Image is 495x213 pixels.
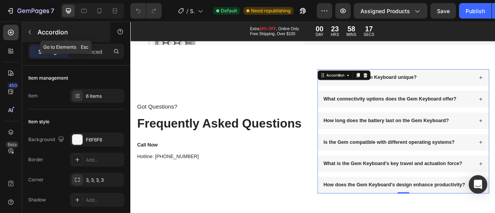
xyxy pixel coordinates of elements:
p: Is the Gem compatible with different operating systems? [246,149,412,157]
div: 6 items [86,93,122,100]
p: What is the Gem Keyboard's key travel and actuation force? [246,177,422,185]
span: Save [437,8,450,14]
button: 7 [3,3,58,19]
div: Border [28,156,43,163]
div: Open Intercom Messenger [469,175,487,194]
div: Rich Text Editor. Editing area: main [244,203,427,213]
div: Add... [86,197,122,204]
div: Shadow [28,196,46,203]
p: Settings [38,48,60,56]
div: Accordion [247,65,273,72]
p: Advanced [76,48,102,56]
span: Assigned Products [360,7,410,15]
div: Publish [466,7,485,15]
span: / [186,7,188,15]
div: Rich Text Editor. Editing area: main [244,148,413,158]
p: 7 [51,6,54,15]
div: Item style [28,118,49,125]
div: Corner [28,176,44,183]
div: Rich Text Editor. Editing area: main [244,121,406,131]
div: Rich Text Editor. Editing area: main [244,93,416,104]
div: Item [28,92,38,99]
div: Undo/Redo [130,3,162,19]
button: Save [430,3,456,19]
span: Shopify Original Product Template [190,7,195,15]
div: Item management [28,75,68,82]
div: F6F6F6 [86,136,122,143]
div: Background [28,135,66,145]
button: Publish [459,3,492,19]
p: How does the Gem Keyboard's design enhance productivity? [246,204,426,212]
p: What connectivity options does the Gem Keyboard offer? [246,94,415,102]
p: Accordion [38,27,103,37]
iframe: Design area [130,22,495,213]
p: How long does the battery last on the Gem Keyboard? [246,122,405,130]
div: Rich Text Editor. Editing area: main [244,176,423,186]
div: 3, 3, 3, 3 [86,177,122,184]
span: Default [221,7,237,14]
div: Add... [86,157,122,164]
div: Beta [6,141,19,148]
div: 450 [7,82,19,89]
button: Assigned Products [354,3,427,19]
span: Need republishing [251,7,290,14]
